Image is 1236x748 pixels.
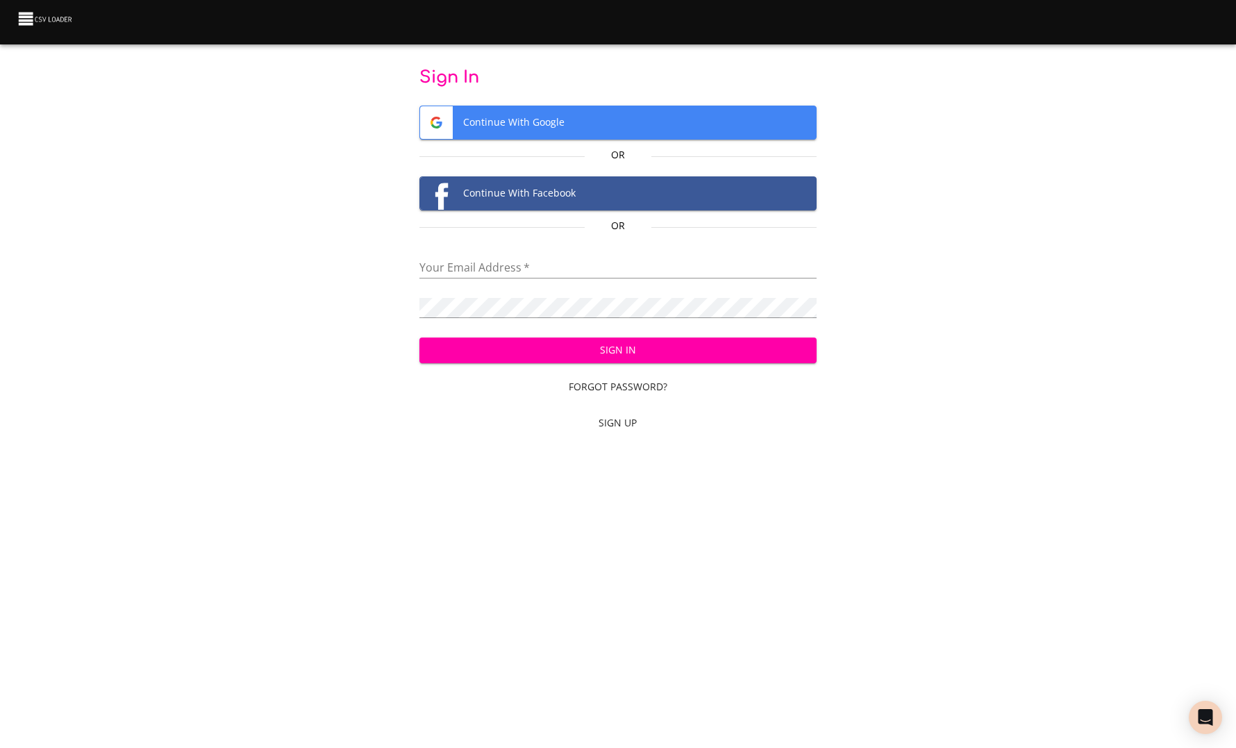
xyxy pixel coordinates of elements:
p: Or [585,219,651,233]
button: Facebook logoContinue With Facebook [419,176,817,210]
p: Sign In [419,67,817,89]
span: Sign Up [425,415,811,432]
img: Facebook logo [420,177,453,210]
span: Continue With Facebook [420,177,816,210]
span: Sign In [431,342,805,359]
img: CSV Loader [17,9,75,28]
button: Google logoContinue With Google [419,106,817,140]
a: Sign Up [419,410,817,436]
a: Forgot Password? [419,374,817,400]
span: Forgot Password? [425,379,811,396]
p: Or [585,148,651,162]
img: Google logo [420,106,453,139]
span: Continue With Google [420,106,816,139]
div: Open Intercom Messenger [1189,701,1222,734]
button: Sign In [419,338,817,363]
